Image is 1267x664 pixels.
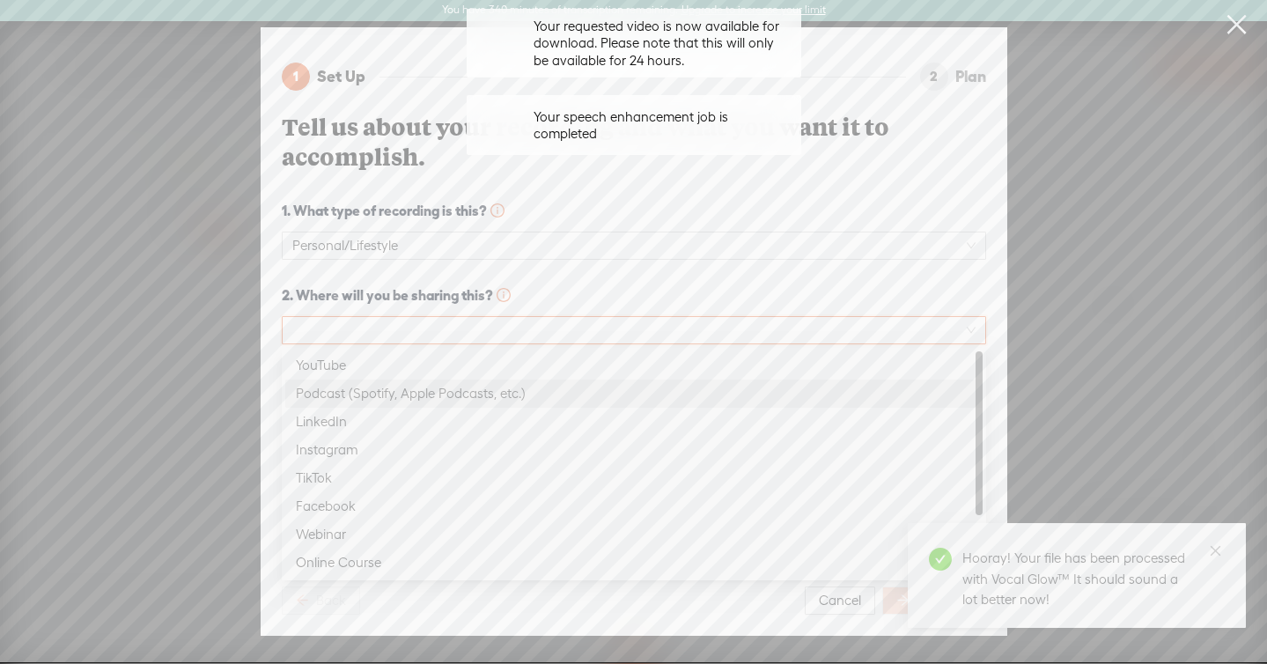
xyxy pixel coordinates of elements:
[296,355,972,376] div: YouTube
[497,288,511,302] span: info-circle
[955,63,986,91] div: Plan
[296,383,972,404] div: Podcast (Spotify, Apple Podcasts, etc.)
[285,492,983,520] div: Facebook
[285,464,983,492] div: TikTok
[285,520,983,549] div: Webinar
[296,411,972,432] div: LinkedIn
[962,548,1193,610] div: Hooray! Your file has been processed with Vocal Glow™ It should sound a lot better now!
[282,200,505,221] strong: 1. What type of recording is this?
[296,524,972,545] div: Webinar
[929,548,952,571] span: check-circle
[534,18,787,69] div: Your requested video is now available for download. Please note that this will only be available ...
[293,69,298,84] span: 1
[285,436,983,464] div: Instagram
[534,108,787,143] div: Your speech enhancement job is completed
[285,380,983,408] div: Podcast (Spotify, Apple Podcasts, etc.)
[490,203,505,218] span: info-circle
[296,496,972,517] div: Facebook
[930,69,938,84] span: 2
[296,439,972,461] div: Instagram
[805,587,875,615] button: Cancel
[285,549,983,577] div: Online Course
[285,408,983,436] div: LinkedIn
[1205,541,1225,560] a: Close
[317,63,379,91] div: Set Up
[296,552,972,573] div: Online Course
[1209,543,1222,557] span: close
[282,112,986,172] h3: Tell us about your recording and what you want it to accomplish.
[285,351,983,380] div: YouTube
[296,468,972,489] div: TikTok
[292,232,976,259] span: Personal/Lifestyle
[282,284,511,306] strong: 2. Where will you be sharing this?
[819,592,861,609] span: Cancel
